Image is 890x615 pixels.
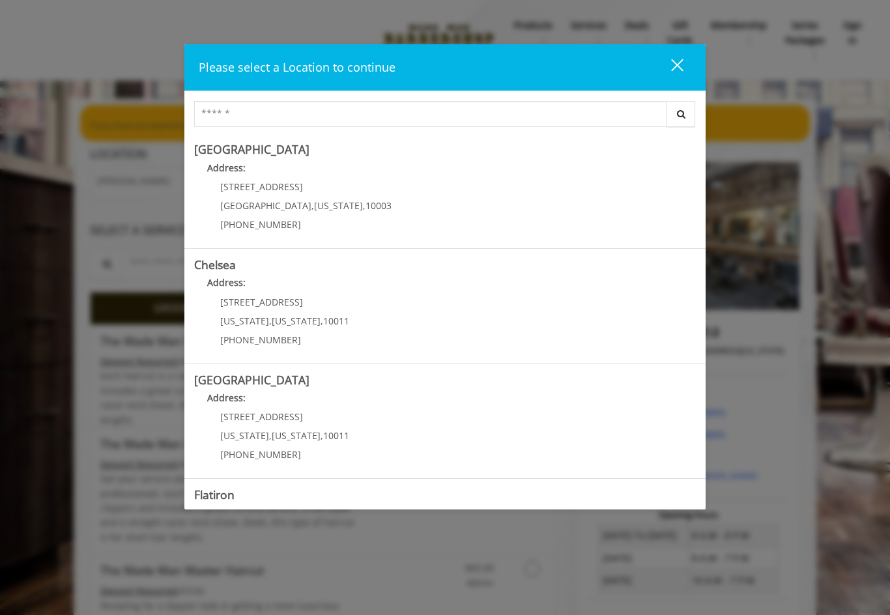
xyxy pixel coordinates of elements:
span: , [363,199,366,212]
span: [GEOGRAPHIC_DATA] [220,199,311,212]
span: 10011 [323,315,349,327]
span: [US_STATE] [314,199,363,212]
span: , [321,429,323,442]
span: [STREET_ADDRESS] [220,410,303,423]
span: 10011 [323,429,349,442]
button: close dialog [647,54,691,81]
span: , [311,199,314,212]
span: [STREET_ADDRESS] [220,180,303,193]
span: [US_STATE] [272,429,321,442]
span: [US_STATE] [220,315,269,327]
b: [GEOGRAPHIC_DATA] [194,372,309,388]
span: [PHONE_NUMBER] [220,334,301,346]
span: [US_STATE] [220,429,269,442]
input: Search Center [194,101,667,127]
b: Address: [207,392,246,404]
b: [GEOGRAPHIC_DATA] [194,141,309,157]
b: Address: [207,162,246,174]
i: Search button [674,109,689,119]
b: Flatiron [194,487,235,502]
span: Please select a Location to continue [199,59,395,75]
div: Center Select [194,101,696,134]
div: close dialog [656,58,682,78]
span: , [269,315,272,327]
span: [STREET_ADDRESS] [220,296,303,308]
b: Chelsea [194,257,236,272]
span: [PHONE_NUMBER] [220,448,301,461]
span: 10003 [366,199,392,212]
span: , [321,315,323,327]
span: [US_STATE] [272,315,321,327]
span: [PHONE_NUMBER] [220,218,301,231]
span: , [269,429,272,442]
b: Address: [207,276,246,289]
